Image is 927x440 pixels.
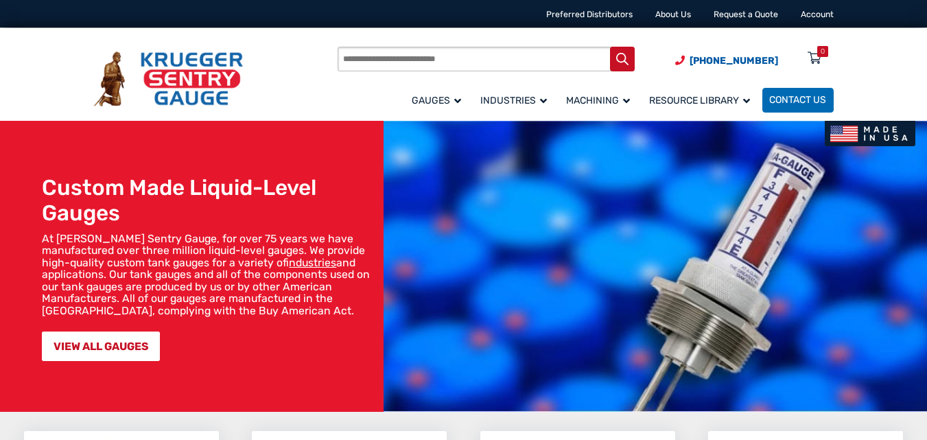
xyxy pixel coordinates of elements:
[94,51,243,106] img: Krueger Sentry Gauge
[649,95,750,106] span: Resource Library
[675,54,778,68] a: Phone Number (920) 434-8860
[480,95,547,106] span: Industries
[559,86,642,114] a: Machining
[769,95,826,106] span: Contact Us
[801,10,834,19] a: Account
[825,121,915,146] img: Made In USA
[405,86,473,114] a: Gauges
[42,175,377,227] h1: Custom Made Liquid-Level Gauges
[655,10,691,19] a: About Us
[714,10,778,19] a: Request a Quote
[42,332,160,361] a: VIEW ALL GAUGES
[289,256,336,269] a: industries
[42,233,377,317] p: At [PERSON_NAME] Sentry Gauge, for over 75 years we have manufactured over three million liquid-l...
[821,46,825,57] div: 0
[690,55,778,67] span: [PHONE_NUMBER]
[412,95,461,106] span: Gauges
[642,86,762,114] a: Resource Library
[546,10,633,19] a: Preferred Distributors
[762,88,834,113] a: Contact Us
[473,86,559,114] a: Industries
[384,121,927,412] img: bg_hero_bannerksentry
[566,95,630,106] span: Machining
